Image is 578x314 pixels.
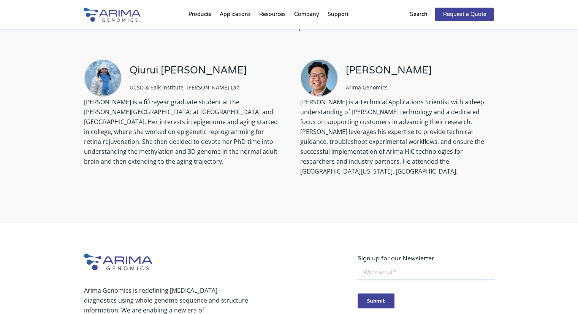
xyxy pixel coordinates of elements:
span: Arima Genomics [346,84,388,91]
p: Search [410,10,427,19]
h3: Qiurui [PERSON_NAME] [130,64,247,82]
img: Andrew-kao.png [300,59,338,97]
p: Sign up for our Newsletter [358,253,494,263]
iframe: Form 0 [358,263,494,313]
span: UCSD & Salk Institute, [PERSON_NAME] Lab [130,84,240,91]
p: [PERSON_NAME] is a fifth-year graduate student at the [PERSON_NAME][GEOGRAPHIC_DATA] at [GEOGRAPH... [84,97,278,172]
img: Webinar-Photos-2025-4.png [84,59,122,97]
p: [PERSON_NAME] is a Technical Applications Scientist with a deep understanding of [PERSON_NAME] te... [300,97,494,182]
h3: [PERSON_NAME] [346,64,432,82]
img: Arima-Genomics-logo [84,8,141,22]
a: Request a Quote [435,8,494,21]
img: Arima-Genomics-logo [84,253,152,270]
